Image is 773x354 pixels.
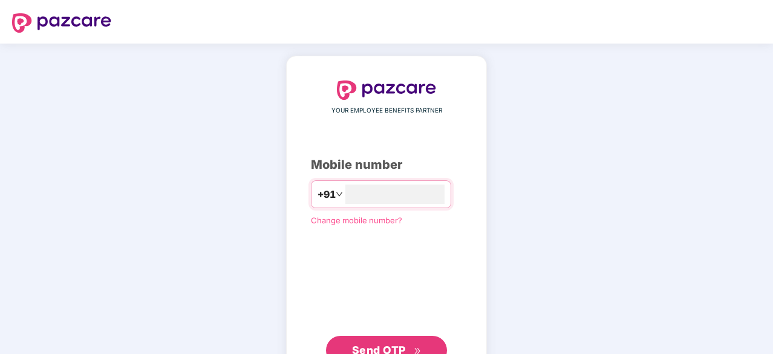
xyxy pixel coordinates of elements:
div: Mobile number [311,156,462,174]
a: Change mobile number? [311,215,402,225]
span: +91 [318,187,336,202]
span: down [336,191,343,198]
img: logo [12,13,111,33]
img: logo [337,80,436,100]
span: YOUR EMPLOYEE BENEFITS PARTNER [331,106,442,116]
